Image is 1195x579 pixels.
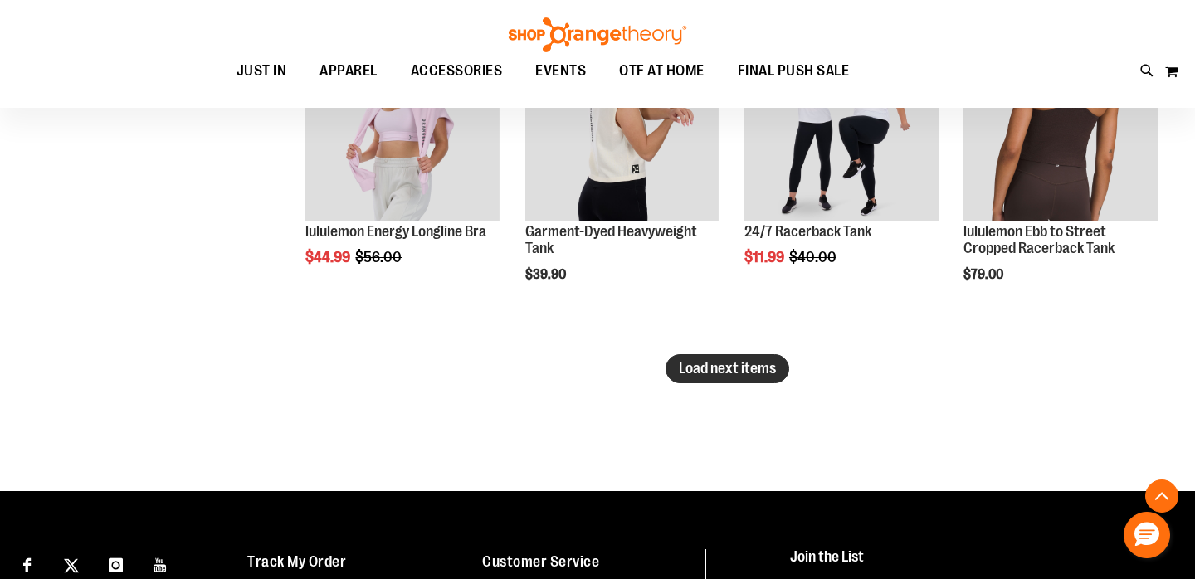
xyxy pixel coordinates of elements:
[355,249,404,265] span: $56.00
[963,28,1158,222] img: OTF lululemon Womens Ebb to Street Cropped Racerback Tank Brown
[963,28,1158,225] a: OTF lululemon Womens Ebb to Street Cropped Racerback Tank Brown
[64,558,79,573] img: Twitter
[57,549,86,578] a: Visit our X page
[394,52,519,90] a: ACCESSORIES
[305,223,486,240] a: lululemon Energy Longline Bra
[744,28,939,225] a: 24/7 Racerback TankSALE
[305,28,500,225] a: lululemon Energy Longline Bra
[955,20,1166,324] div: product
[525,223,697,256] a: Garment-Dyed Heavyweight Tank
[482,553,599,570] a: Customer Service
[12,549,41,578] a: Visit our Facebook page
[525,267,568,282] span: $39.90
[237,52,287,90] span: JUST IN
[411,52,503,90] span: ACCESSORIES
[666,354,789,383] button: Load next items
[963,223,1115,256] a: lululemon Ebb to Street Cropped Racerback Tank
[517,20,728,324] div: product
[963,267,1006,282] span: $79.00
[744,249,787,265] span: $11.99
[679,360,776,377] span: Load next items
[789,249,839,265] span: $40.00
[305,28,500,222] img: lululemon Energy Longline Bra
[525,28,719,222] img: Garment-Dyed Heavyweight Tank
[247,553,346,570] a: Track My Order
[535,52,586,90] span: EVENTS
[101,549,130,578] a: Visit our Instagram page
[738,52,850,90] span: FINAL PUSH SALE
[1145,479,1178,513] button: Back To Top
[1124,512,1170,558] button: Hello, have a question? Let’s chat.
[744,223,871,240] a: 24/7 Racerback Tank
[619,52,705,90] span: OTF AT HOME
[146,549,175,578] a: Visit our Youtube page
[305,249,353,265] span: $44.99
[220,52,304,90] a: JUST IN
[303,52,394,90] a: APPAREL
[744,28,939,222] img: 24/7 Racerback Tank
[319,52,378,90] span: APPAREL
[506,17,689,52] img: Shop Orangetheory
[297,20,508,309] div: product
[525,28,719,225] a: Garment-Dyed Heavyweight Tank
[519,52,602,90] a: EVENTS
[721,52,866,90] a: FINAL PUSH SALE
[602,52,721,90] a: OTF AT HOME
[736,20,947,309] div: product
